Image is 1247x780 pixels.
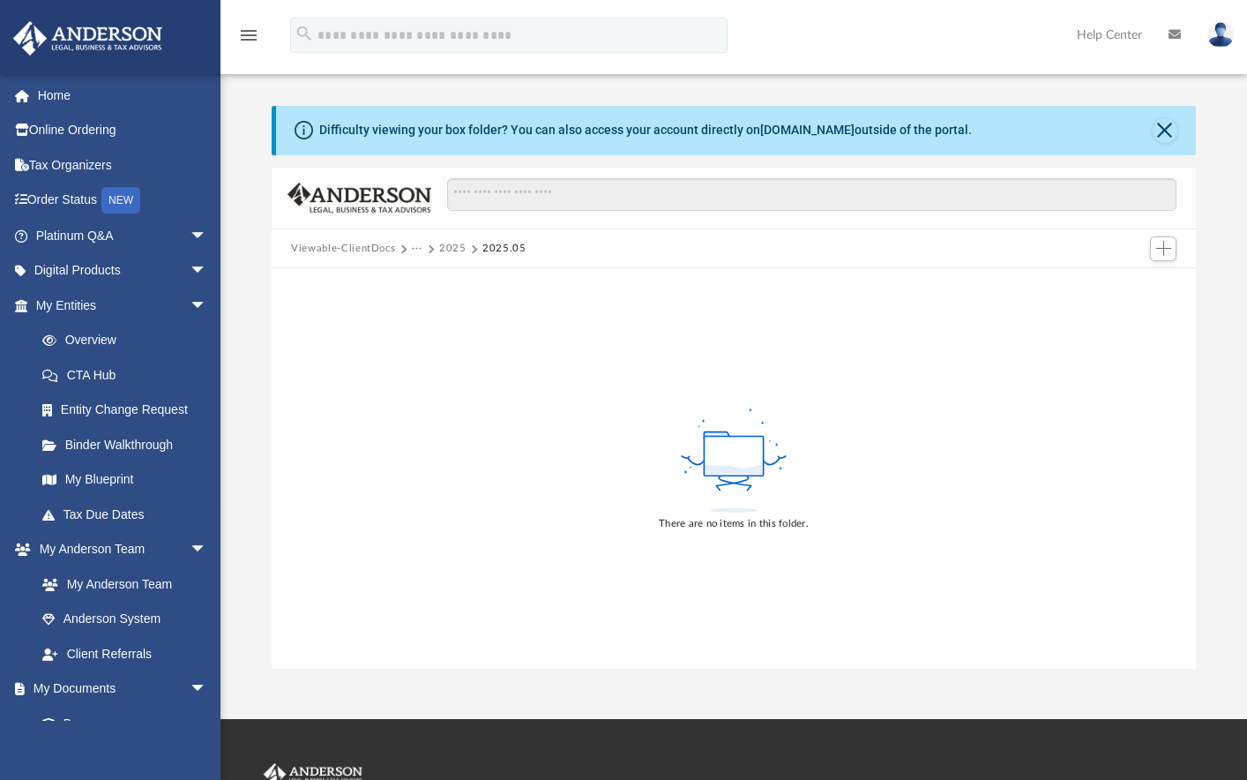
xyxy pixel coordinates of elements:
[1150,236,1176,261] button: Add
[12,532,225,567] a: My Anderson Teamarrow_drop_down
[760,123,855,137] a: [DOMAIN_NAME]
[101,187,140,214] div: NEW
[25,323,234,358] a: Overview
[12,147,234,183] a: Tax Organizers
[319,121,972,139] div: Difficulty viewing your box folder? You can also access your account directly on outside of the p...
[25,497,234,532] a: Tax Due Dates
[482,241,526,257] button: 2025.05
[12,218,234,253] a: Platinum Q&Aarrow_drop_down
[25,357,234,393] a: CTA Hub
[439,241,467,257] button: 2025
[25,427,234,462] a: Binder Walkthrough
[412,241,423,257] button: ···
[190,671,225,708] span: arrow_drop_down
[1153,118,1177,143] button: Close
[25,706,216,741] a: Box
[291,241,395,257] button: Viewable-ClientDocs
[238,34,259,46] a: menu
[25,462,225,498] a: My Blueprint
[190,288,225,324] span: arrow_drop_down
[12,288,234,323] a: My Entitiesarrow_drop_down
[12,671,225,707] a: My Documentsarrow_drop_down
[8,21,168,56] img: Anderson Advisors Platinum Portal
[12,183,234,219] a: Order StatusNEW
[12,253,234,289] a: Digital Productsarrow_drop_down
[1207,22,1234,48] img: User Pic
[190,218,225,254] span: arrow_drop_down
[25,566,216,602] a: My Anderson Team
[659,516,809,532] div: There are no items in this folder.
[12,78,234,113] a: Home
[295,24,314,43] i: search
[190,532,225,568] span: arrow_drop_down
[238,25,259,46] i: menu
[447,178,1176,212] input: Search files and folders
[25,602,225,637] a: Anderson System
[25,636,225,671] a: Client Referrals
[190,253,225,289] span: arrow_drop_down
[12,113,234,148] a: Online Ordering
[25,393,234,428] a: Entity Change Request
